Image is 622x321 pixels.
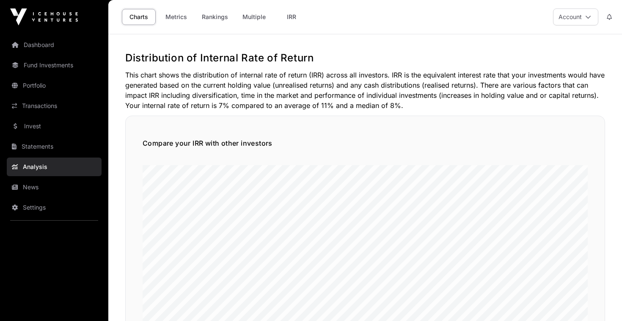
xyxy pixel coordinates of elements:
a: Transactions [7,97,102,115]
a: Invest [7,117,102,136]
a: Portfolio [7,76,102,95]
a: Statements [7,137,102,156]
a: News [7,178,102,196]
a: Analysis [7,158,102,176]
iframe: Chat Widget [580,280,622,321]
a: Settings [7,198,102,217]
a: Rankings [196,9,234,25]
button: Account [553,8,598,25]
h5: Compare your IRR with other investors [143,138,588,148]
a: IRR [275,9,308,25]
a: Fund Investments [7,56,102,75]
a: Multiple [237,9,271,25]
a: Charts [122,9,156,25]
a: Metrics [159,9,193,25]
p: This chart shows the distribution of internal rate of return (IRR) across all investors. IRR is t... [125,70,605,111]
a: Dashboard [7,36,102,54]
h2: Distribution of Internal Rate of Return [125,51,605,65]
img: Icehouse Ventures Logo [10,8,78,25]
